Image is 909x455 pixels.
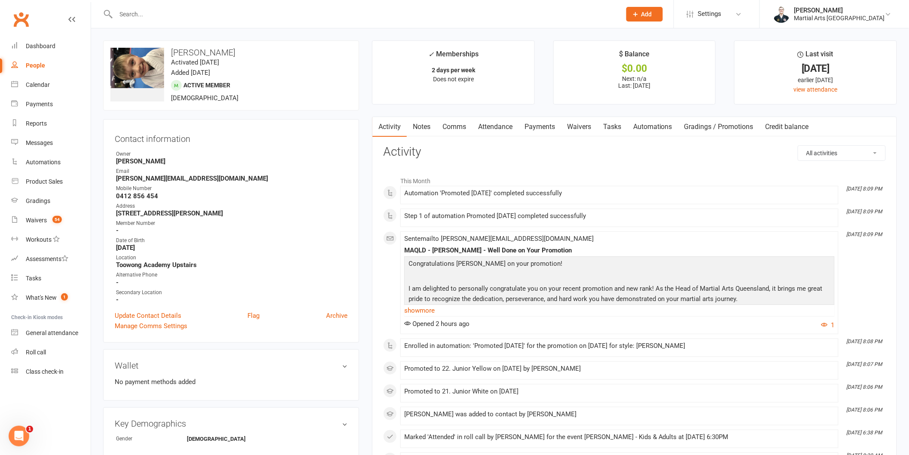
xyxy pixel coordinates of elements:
img: thumb_image1644660699.png [773,6,790,23]
i: [DATE] 8:08 PM [847,338,882,344]
div: Martial Arts [GEOGRAPHIC_DATA] [794,14,885,22]
div: [DATE] [742,64,889,73]
i: [DATE] 8:06 PM [847,384,882,390]
div: Mobile Number [116,184,348,193]
a: Notes [407,117,436,137]
strong: - [116,227,348,234]
button: Add [626,7,663,22]
div: Payments [26,101,53,108]
a: Messages [11,133,91,153]
strong: [PERSON_NAME] [116,157,348,165]
div: Dashboard [26,43,55,49]
div: Reports [26,120,47,127]
div: Waivers [26,217,47,224]
div: Last visit [798,49,833,64]
a: Tasks [597,117,627,137]
div: What's New [26,294,57,301]
a: Reports [11,114,91,133]
div: Owner [116,150,348,158]
a: show more [404,304,835,317]
div: Product Sales [26,178,63,185]
div: $ Balance [619,49,650,64]
a: Manage Comms Settings [115,321,187,331]
span: 54 [52,216,62,223]
div: Secondary Location [116,289,348,297]
div: Memberships [428,49,479,65]
input: Search... [113,8,615,20]
a: Calendar [11,75,91,95]
div: [PERSON_NAME] [794,6,885,14]
i: [DATE] 8:06 PM [847,407,882,413]
div: Step 1 of automation Promoted [DATE] completed successfully [404,212,835,220]
i: [DATE] 8:09 PM [847,209,882,215]
div: Promoted to 21. Junior White on [DATE] [404,388,835,395]
iframe: Intercom live chat [9,426,29,446]
a: Assessments [11,249,91,269]
strong: [DEMOGRAPHIC_DATA] [187,436,246,442]
a: Automations [627,117,678,137]
a: Roll call [11,343,91,362]
img: image1529479613.png [110,48,164,88]
a: People [11,56,91,75]
div: Workouts [26,236,52,243]
strong: 2 days per week [432,67,475,74]
div: Gradings [26,197,50,204]
div: Date of Birth [116,237,348,245]
div: Automation 'Promoted [DATE]' completed successfully [404,190,835,197]
div: Automations [26,159,61,166]
span: 1 [26,426,33,433]
strong: Toowong Academy Upstairs [116,261,348,269]
a: Automations [11,153,91,172]
span: Opened 2 hours ago [404,320,470,328]
div: General attendance [26,329,78,336]
a: Class kiosk mode [11,362,91,381]
a: view attendance [794,86,838,93]
div: earlier [DATE] [742,75,889,85]
i: ✓ [428,50,434,58]
a: Payments [519,117,561,137]
a: Archive [326,311,348,321]
a: Workouts [11,230,91,249]
a: Gradings / Promotions [678,117,760,137]
span: Does not expire [433,76,474,83]
strong: 0412 856 454 [116,192,348,200]
div: Promoted to 22. Junior Yellow on [DATE] by [PERSON_NAME] [404,365,835,372]
div: Location [116,254,348,262]
p: I am delighted to personally congratulate you on your recent promotion and new rank! As the Head ... [406,283,833,306]
span: Settings [698,4,722,24]
a: What's New1 [11,288,91,307]
div: [PERSON_NAME] was added to contact by [PERSON_NAME] [404,411,835,418]
strong: [DATE] [116,244,348,252]
a: Activity [372,117,407,137]
strong: - [116,279,348,286]
span: [DEMOGRAPHIC_DATA] [171,94,238,102]
button: 1 [821,320,835,330]
li: No payment methods added [115,377,348,387]
span: Add [641,11,652,18]
p: Next: n/a Last: [DATE] [561,75,708,89]
div: People [26,62,45,69]
a: Waivers 54 [11,211,91,230]
i: [DATE] 8:09 PM [847,186,882,192]
time: Activated [DATE] [171,58,219,66]
strong: - [116,296,348,304]
a: General attendance kiosk mode [11,323,91,343]
div: Gender [116,435,187,443]
a: Credit balance [760,117,815,137]
a: Comms [436,117,472,137]
div: Address [116,202,348,210]
div: Class check-in [26,368,64,375]
div: Messages [26,139,53,146]
h3: Wallet [115,361,348,370]
a: Payments [11,95,91,114]
time: Added [DATE] [171,69,210,77]
a: Clubworx [10,9,32,30]
span: Sent email to [PERSON_NAME][EMAIL_ADDRESS][DOMAIN_NAME] [404,235,594,243]
i: [DATE] 8:09 PM [847,231,882,237]
div: Email [116,167,348,175]
div: $0.00 [561,64,708,73]
strong: [PERSON_NAME][EMAIL_ADDRESS][DOMAIN_NAME] [116,175,348,182]
div: Marked 'Attended' in roll call by [PERSON_NAME] for the event [PERSON_NAME] - Kids & Adults at [D... [404,433,835,441]
h3: [PERSON_NAME] [110,48,352,57]
div: MAQLD - [PERSON_NAME] - Well Done on Your Promotion [404,247,835,254]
